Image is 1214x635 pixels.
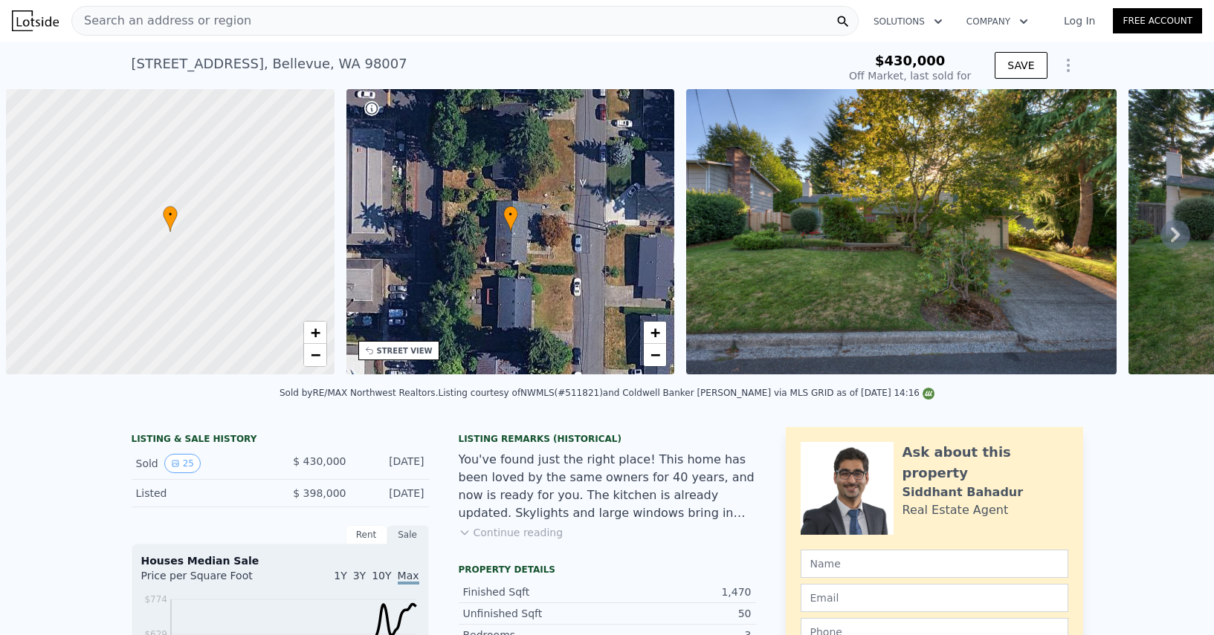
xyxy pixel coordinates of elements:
[801,550,1068,578] input: Name
[644,344,666,366] a: Zoom out
[387,525,429,544] div: Sale
[438,388,934,398] div: Listing courtesy of NWMLS (#511821) and Coldwell Banker [PERSON_NAME] via MLS GRID as of [DATE] 1...
[334,570,346,582] span: 1Y
[903,442,1068,483] div: Ask about this property
[353,570,366,582] span: 3Y
[459,525,564,540] button: Continue reading
[132,53,407,74] div: [STREET_ADDRESS] , Bellevue , WA 98007
[12,10,59,31] img: Lotside
[310,323,320,342] span: +
[955,8,1040,35] button: Company
[293,487,346,499] span: $ 398,000
[372,570,391,582] span: 10Y
[849,68,971,83] div: Off Market, last sold for
[875,53,946,68] span: $430,000
[995,52,1047,79] button: SAVE
[377,345,433,356] div: STREET VIEW
[304,322,326,344] a: Zoom in
[503,208,518,221] span: •
[141,553,419,568] div: Houses Median Sale
[164,454,201,473] button: View historical data
[650,323,660,342] span: +
[1113,8,1202,33] a: Free Account
[903,501,1009,519] div: Real Estate Agent
[650,345,660,364] span: −
[280,388,438,398] div: Sold by RE/MAX Northwest Realtors .
[72,12,251,30] span: Search an address or region
[463,606,607,621] div: Unfinished Sqft
[459,451,756,522] div: You've found just the right place! This home has been loved by the same owners for 40 years, and ...
[923,388,934,400] img: NWMLS Logo
[358,486,424,501] div: [DATE]
[358,454,424,473] div: [DATE]
[141,568,280,592] div: Price per Square Foot
[1053,51,1083,80] button: Show Options
[144,594,167,605] tspan: $774
[132,433,429,448] div: LISTING & SALE HISTORY
[1046,13,1113,28] a: Log In
[136,486,268,501] div: Listed
[503,206,518,232] div: •
[136,454,268,473] div: Sold
[607,606,752,621] div: 50
[686,89,1117,374] img: Sale: 119625340 Parcel: 97591394
[163,208,178,221] span: •
[903,483,1024,501] div: Siddhant Bahadur
[304,344,326,366] a: Zoom out
[862,8,955,35] button: Solutions
[801,584,1068,612] input: Email
[163,206,178,232] div: •
[463,584,607,599] div: Finished Sqft
[310,345,320,364] span: −
[459,433,756,445] div: Listing Remarks (Historical)
[607,584,752,599] div: 1,470
[398,570,419,584] span: Max
[459,564,756,576] div: Property details
[293,455,346,467] span: $ 430,000
[644,322,666,344] a: Zoom in
[346,525,387,544] div: Rent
